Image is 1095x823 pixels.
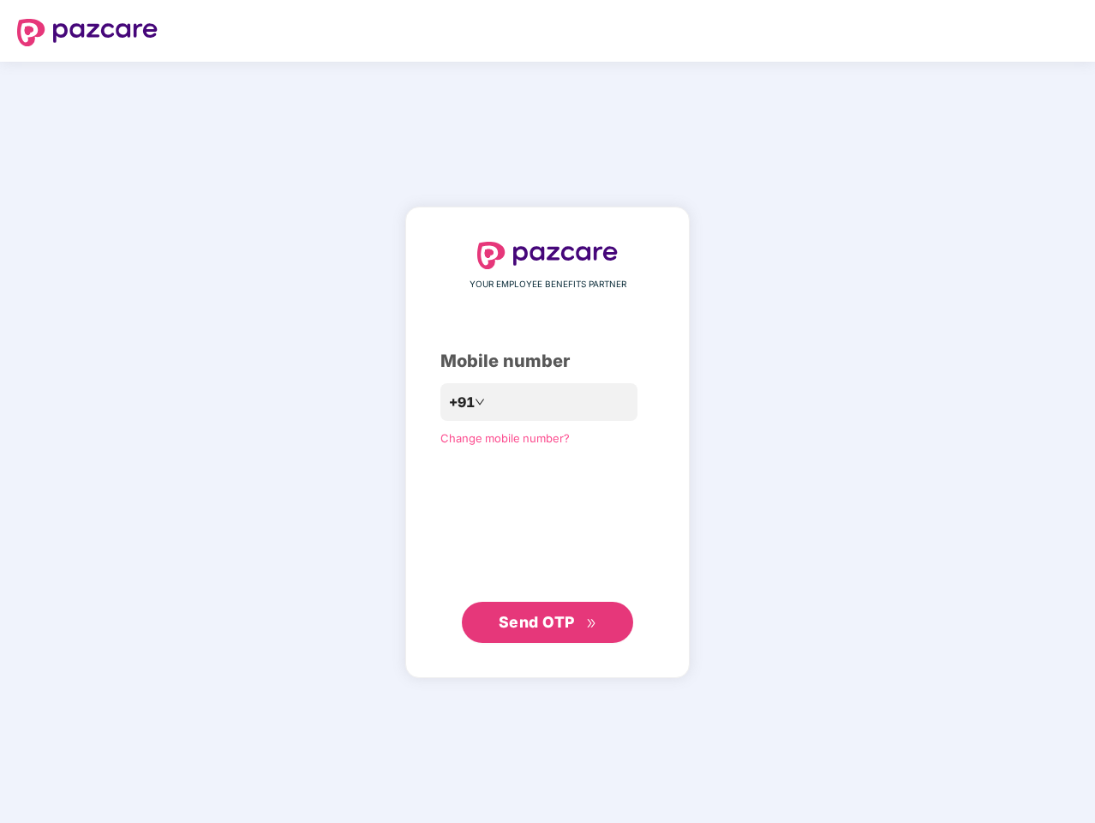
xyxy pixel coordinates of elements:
[470,278,626,291] span: YOUR EMPLOYEE BENEFITS PARTNER
[440,431,570,445] a: Change mobile number?
[462,602,633,643] button: Send OTPdouble-right
[475,397,485,407] span: down
[499,613,575,631] span: Send OTP
[477,242,618,269] img: logo
[586,618,597,629] span: double-right
[449,392,475,413] span: +91
[17,19,158,46] img: logo
[440,348,655,375] div: Mobile number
